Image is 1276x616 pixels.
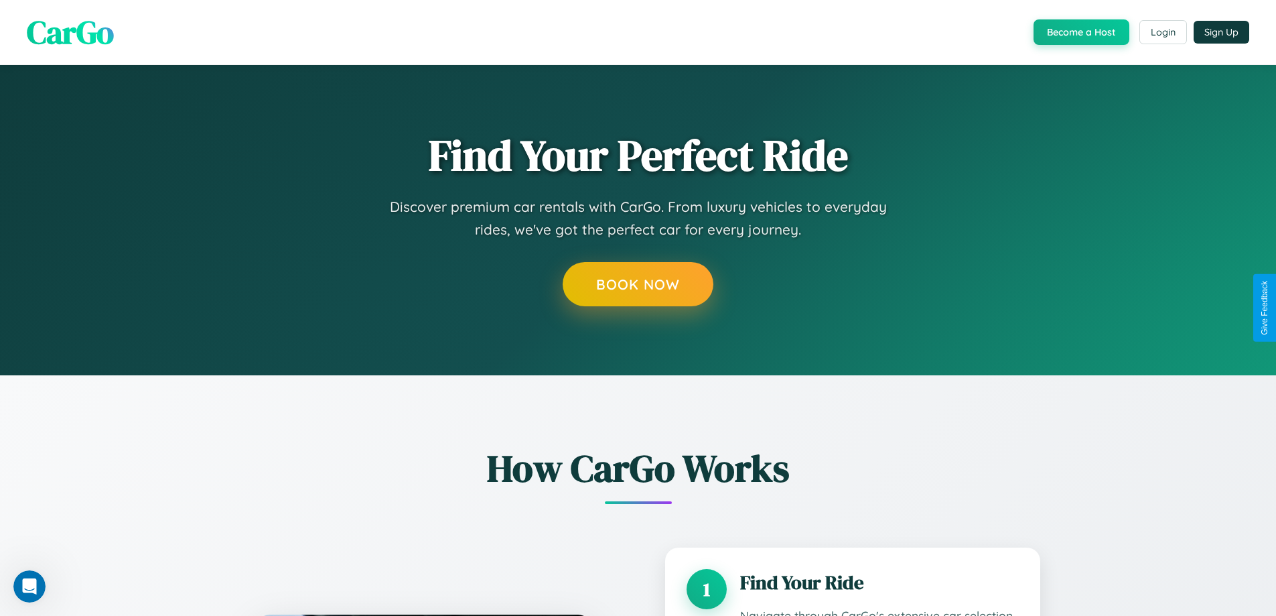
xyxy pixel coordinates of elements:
[1260,281,1269,335] div: Give Feedback
[563,262,713,306] button: Book Now
[740,569,1019,596] h3: Find Your Ride
[13,570,46,603] iframe: Intercom live chat
[1034,19,1129,45] button: Become a Host
[429,132,848,179] h1: Find Your Perfect Ride
[687,569,727,609] div: 1
[1139,20,1187,44] button: Login
[370,196,906,241] p: Discover premium car rentals with CarGo. From luxury vehicles to everyday rides, we've got the pe...
[27,10,114,54] span: CarGo
[236,442,1040,494] h2: How CarGo Works
[1194,21,1249,44] button: Sign Up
